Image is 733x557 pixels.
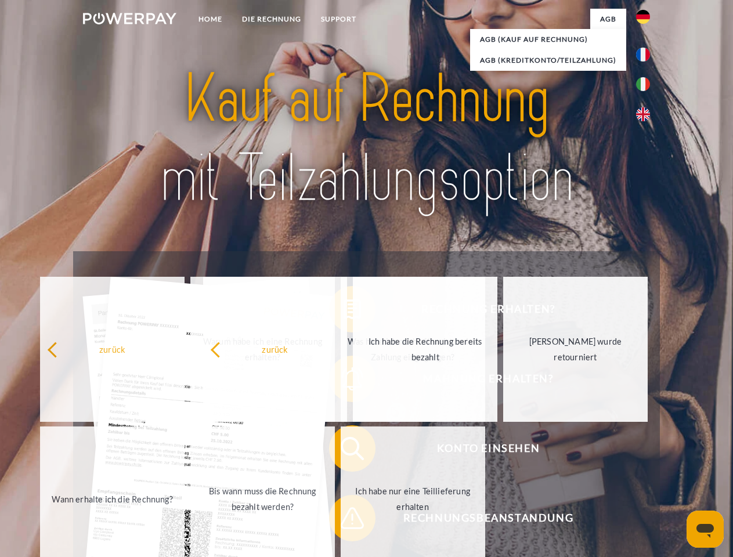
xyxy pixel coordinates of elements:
[636,77,650,91] img: it
[687,511,724,548] iframe: Schaltfläche zum Öffnen des Messaging-Fensters
[47,341,178,357] div: zurück
[636,10,650,24] img: de
[47,491,178,507] div: Wann erhalte ich die Rechnung?
[470,29,626,50] a: AGB (Kauf auf Rechnung)
[210,341,341,357] div: zurück
[311,9,366,30] a: SUPPORT
[348,483,478,515] div: Ich habe nur eine Teillieferung erhalten
[232,9,311,30] a: DIE RECHNUNG
[111,56,622,222] img: title-powerpay_de.svg
[360,334,490,365] div: Ich habe die Rechnung bereits bezahlt
[189,9,232,30] a: Home
[470,50,626,71] a: AGB (Kreditkonto/Teilzahlung)
[590,9,626,30] a: agb
[83,13,176,24] img: logo-powerpay-white.svg
[636,48,650,62] img: fr
[636,107,650,121] img: en
[197,483,328,515] div: Bis wann muss die Rechnung bezahlt werden?
[510,334,641,365] div: [PERSON_NAME] wurde retourniert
